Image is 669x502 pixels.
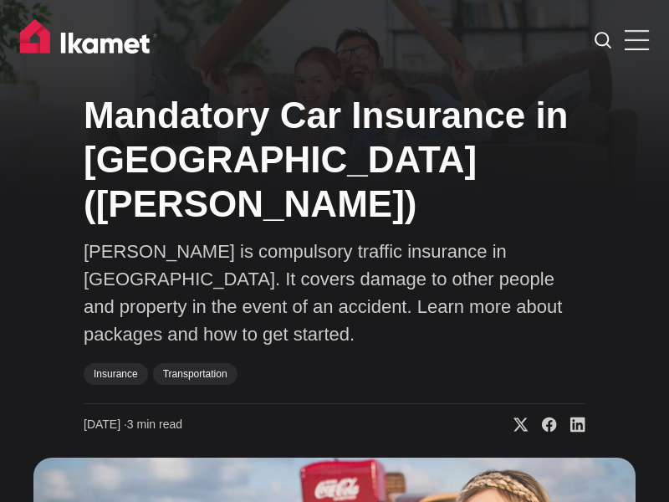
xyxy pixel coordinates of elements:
[84,94,585,226] h1: Mandatory Car Insurance in [GEOGRAPHIC_DATA] ([PERSON_NAME])
[20,19,157,61] img: Ikamet home
[153,363,237,385] a: Transportation
[529,417,557,433] a: Share on Facebook
[500,417,529,433] a: Share on X
[84,238,585,348] p: [PERSON_NAME] is compulsory traffic insurance in [GEOGRAPHIC_DATA]. It covers damage to other peo...
[557,417,585,433] a: Share on Linkedin
[84,363,148,385] a: Insurance
[84,417,127,431] span: [DATE] ∙
[84,417,182,433] time: 3 min read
